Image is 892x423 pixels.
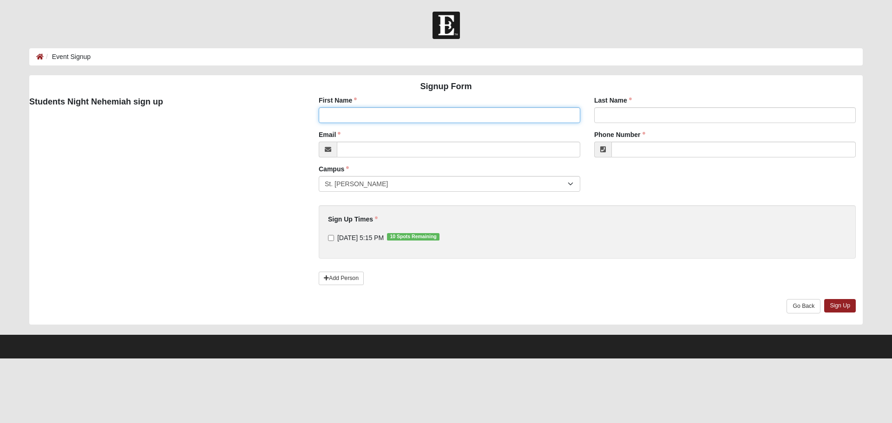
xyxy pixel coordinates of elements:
h4: Signup Form [29,82,863,92]
li: Event Signup [44,52,91,62]
label: Email [319,130,341,139]
strong: Students Night Nehemiah sign up [29,97,163,106]
label: Phone Number [594,130,645,139]
span: 10 Spots Remaining [387,233,439,241]
span: [DATE] 5:15 PM [337,234,384,241]
a: Go Back [787,299,820,313]
label: Last Name [594,96,632,105]
img: Church of Eleven22 Logo [433,12,460,39]
a: Add Person [319,272,364,285]
a: Sign Up [824,299,856,312]
input: [DATE] 5:15 PM10 Spots Remaining [328,235,334,241]
label: Campus [319,164,349,174]
label: Sign Up Times [328,215,378,224]
label: First Name [319,96,357,105]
